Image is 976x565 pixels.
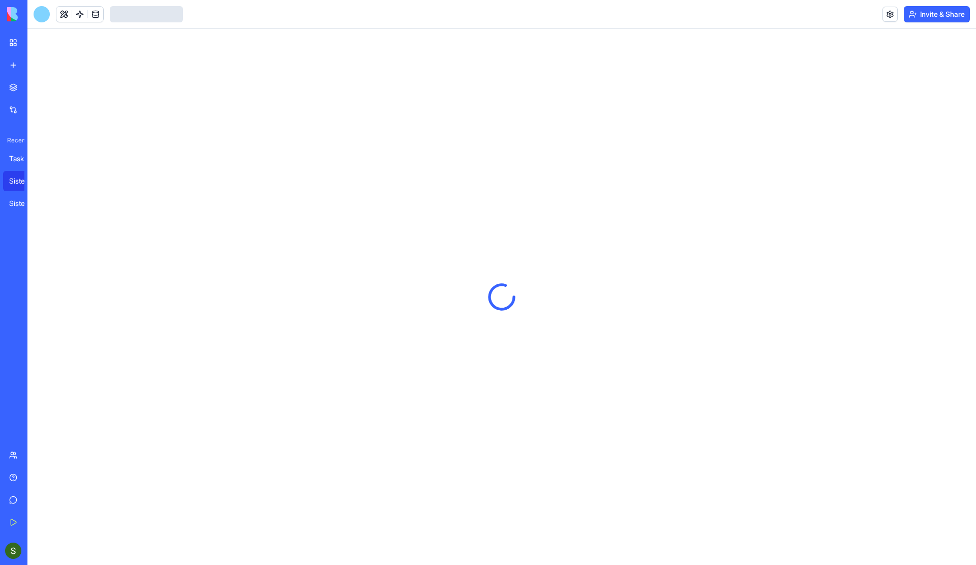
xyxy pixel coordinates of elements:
div: Sistema de Orçamentação de Pedra Natural [9,198,38,209]
span: Recent [3,136,24,144]
img: ACg8ocIT3-D9BvvDPwYwyhjxB4gepBVEZMH-pp_eVw7Khuiwte3XLw=s96-c [5,543,21,559]
div: Sistema de Orçamentos [9,176,38,186]
img: logo [7,7,70,21]
a: Sistema de Orçamentação de Pedra Natural [3,193,44,214]
button: Invite & Share [904,6,970,22]
a: Task Master Pro [3,148,44,169]
a: Sistema de Orçamentos [3,171,44,191]
div: Task Master Pro [9,154,38,164]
